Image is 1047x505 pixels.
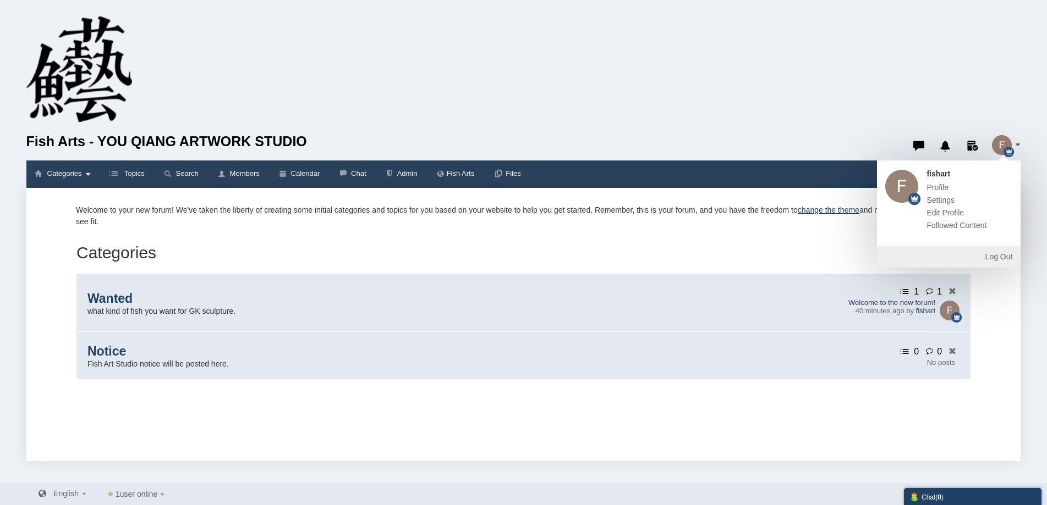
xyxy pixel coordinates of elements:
a: Profile [918,182,957,193]
span: Profile [927,183,949,192]
a: Fish Arts - YOU QIANG ARTWORK STUDIO [26,63,895,155]
a: Edit Profile [918,207,972,218]
div: Chat [909,491,1036,502]
a: fishart [916,307,935,315]
a: Categories [26,160,98,187]
a: Welcome to the new forum! [848,298,935,307]
span: user online [120,490,158,498]
span: 0 [914,347,919,357]
a: Calendar [270,160,328,187]
a: Followed Content [918,220,995,231]
span: Search [176,169,199,177]
a: Topics [98,160,152,188]
a: Log Out [877,246,1021,268]
span: Admin [397,169,418,177]
a: Notice [87,344,126,358]
div: Welcome to your new forum! We've taken the liberty of creating some initial categories and topics... [76,204,971,227]
span: Chat [351,169,366,177]
a: Fish Arts [427,160,483,187]
strong: fishart [918,170,1010,177]
time: 40 minutes ago [856,307,905,315]
span: 1 [914,287,919,297]
span: Fish Arts [447,169,475,177]
a: Categories [76,244,157,262]
a: Wanted [87,291,133,306]
img: jRFZd32RkAAAAASUVORK5CYII= [992,135,1012,155]
a: Search [155,160,207,187]
img: jRFZd32RkAAAAASUVORK5CYII= [885,170,918,203]
span: Calendar [291,169,320,177]
img: jRFZd32RkAAAAASUVORK5CYII= [940,301,960,320]
span: Files [506,169,520,177]
strong: 0 [938,493,941,501]
a: Chat [330,160,374,187]
span: English [53,489,79,498]
span: Members [230,169,260,177]
a: Members [209,160,268,187]
span: 0 [937,347,942,357]
span: Fish Arts - YOU QIANG ARTWORK STUDIO [26,127,895,155]
span: 1 [937,287,942,297]
a: Files [485,160,529,187]
a: Settings [918,195,963,206]
span: ( ) [935,493,944,501]
img: cropped-logo-1.png [26,16,132,127]
a: change the theme [798,206,859,214]
span: Topics [124,169,145,177]
a: Admin [376,160,425,187]
a: 1 [108,490,165,498]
